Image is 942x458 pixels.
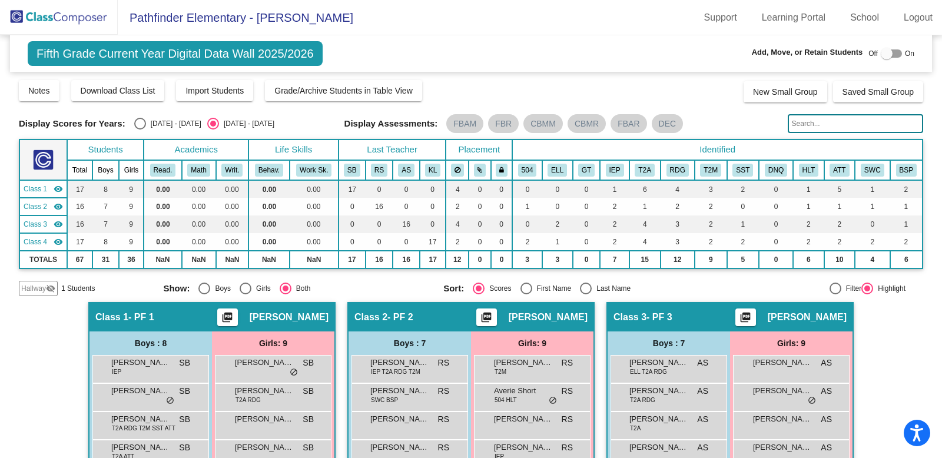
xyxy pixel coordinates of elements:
[95,311,128,323] span: Class 1
[542,180,573,198] td: 0
[420,233,446,251] td: 17
[274,86,413,95] span: Grade/Archive Students in Table View
[727,215,759,233] td: 1
[562,357,573,369] span: RS
[187,164,210,177] button: Math
[443,283,715,294] mat-radio-group: Select an option
[873,283,905,294] div: Highlight
[163,283,434,294] mat-radio-group: Select an option
[512,160,542,180] th: 504 Plan
[629,198,661,215] td: 1
[661,215,695,233] td: 3
[248,140,339,160] th: Life Skills
[92,180,119,198] td: 8
[176,80,253,101] button: Import Students
[67,251,92,268] td: 67
[629,385,688,397] span: [PERSON_NAME]
[54,237,63,247] mat-icon: visibility
[248,215,289,233] td: 0.00
[600,233,629,251] td: 2
[216,215,249,233] td: 0.00
[370,357,429,369] span: [PERSON_NAME]
[446,198,469,215] td: 2
[89,331,212,355] div: Boys : 8
[518,164,537,177] button: 504
[855,180,890,198] td: 1
[446,114,483,133] mat-chip: FBAM
[446,140,512,160] th: Placement
[67,233,92,251] td: 17
[182,198,216,215] td: 0.00
[92,251,119,268] td: 31
[542,215,573,233] td: 2
[759,198,793,215] td: 0
[146,118,201,129] div: [DATE] - [DATE]
[894,8,942,27] a: Logout
[697,357,708,369] span: AS
[71,80,165,101] button: Download Class List
[393,251,420,268] td: 16
[788,114,923,133] input: Search...
[290,180,339,198] td: 0.00
[19,198,67,215] td: Racheal Szarwinski - PF 2
[608,331,730,355] div: Boys : 7
[861,164,884,177] button: SWC
[446,180,469,198] td: 4
[54,202,63,211] mat-icon: visibility
[296,164,331,177] button: Work Sk.
[793,233,824,251] td: 2
[339,251,366,268] td: 17
[349,331,471,355] div: Boys : 7
[19,80,59,101] button: Notes
[843,87,914,97] span: Saved Small Group
[759,215,793,233] td: 0
[855,215,890,233] td: 0
[339,140,446,160] th: Last Teacher
[793,160,824,180] th: Health Issues/Concerns
[592,283,631,294] div: Last Name
[695,251,727,268] td: 9
[542,251,573,268] td: 3
[248,251,289,268] td: NaN
[890,160,923,180] th: Behavior Support Plan at some point during 2024-25 school year
[855,233,890,251] td: 2
[606,164,624,177] button: IEP
[366,198,393,215] td: 16
[759,251,793,268] td: 0
[855,251,890,268] td: 4
[868,48,878,59] span: Off
[695,233,727,251] td: 2
[491,251,513,268] td: 0
[738,311,752,328] mat-icon: picture_as_pdf
[695,215,727,233] td: 2
[512,140,923,160] th: Identified
[600,180,629,198] td: 1
[512,233,542,251] td: 2
[532,283,572,294] div: First Name
[485,283,511,294] div: Scores
[735,308,756,326] button: Print Students Details
[393,233,420,251] td: 0
[629,160,661,180] th: Tier 2A Reading Intervention at some point in the 2024-25 school year
[661,180,695,198] td: 4
[600,215,629,233] td: 2
[752,47,863,58] span: Add, Move, or Retain Students
[339,233,366,251] td: 0
[393,180,420,198] td: 0
[290,198,339,215] td: 0.00
[235,357,294,369] span: [PERSON_NAME]
[21,283,46,294] span: Hallway
[855,198,890,215] td: 1
[216,233,249,251] td: 0.00
[339,160,366,180] th: Sophia Butler
[542,198,573,215] td: 0
[144,215,181,233] td: 0.00
[67,180,92,198] td: 17
[182,251,216,268] td: NaN
[366,251,393,268] td: 16
[695,8,747,27] a: Support
[344,164,360,177] button: SB
[759,180,793,198] td: 0
[727,160,759,180] th: SST Process was initiated or continued this year
[339,215,366,233] td: 0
